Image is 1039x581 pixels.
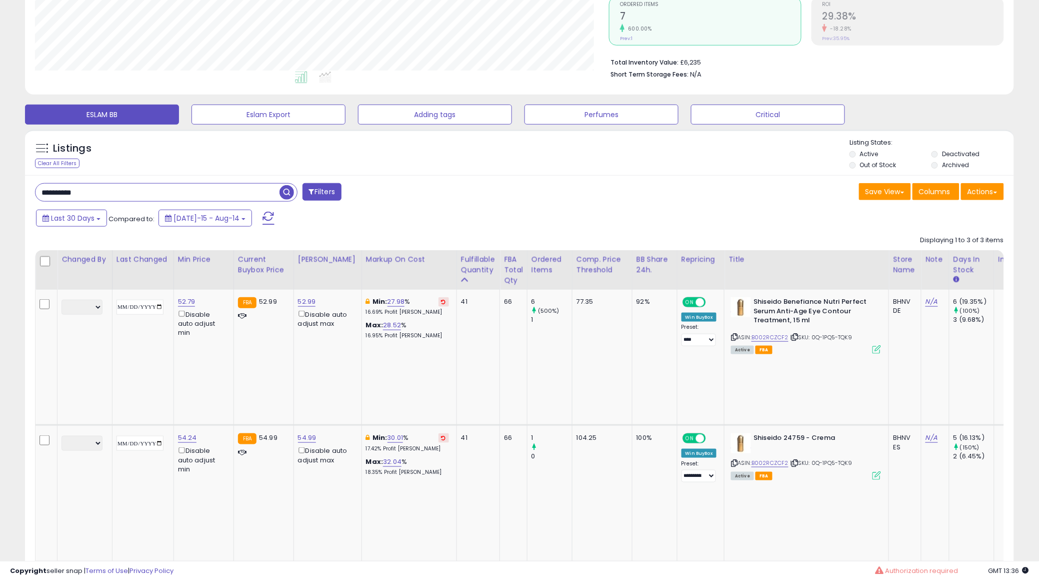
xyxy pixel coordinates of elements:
[178,445,226,474] div: Disable auto adjust min
[366,254,452,265] div: Markup on Cost
[731,433,881,479] div: ASIN:
[531,254,568,275] div: Ordered Items
[531,297,572,306] div: 6
[620,11,801,24] h2: 7
[953,433,994,442] div: 5 (16.13%)
[298,433,316,443] a: 54.99
[158,210,252,227] button: [DATE]-15 - Aug-14
[504,433,519,442] div: 66
[531,452,572,461] div: 0
[790,459,852,467] span: | SKU: 0Q-1PQ5-TQK9
[259,433,277,442] span: 54.99
[610,70,688,79] b: Short Term Storage Fees:
[953,275,959,284] small: Days In Stock.
[827,25,852,33] small: -18.28%
[859,183,911,200] button: Save View
[681,449,717,458] div: Win BuyBox
[173,213,239,223] span: [DATE]-15 - Aug-14
[920,236,1004,245] div: Displaying 1 to 3 of 3 items
[731,297,751,317] img: 317NshFW1nL._SL40_.jpg
[461,297,492,306] div: 41
[129,566,173,575] a: Privacy Policy
[383,457,401,467] a: 32.04
[366,469,449,476] p: 18.35% Profit [PERSON_NAME]
[610,56,996,68] li: £6,235
[860,161,896,169] label: Out of Stock
[538,307,559,315] small: (500%)
[116,254,169,265] div: Last Changed
[681,324,717,346] div: Preset:
[387,297,405,307] a: 27.98
[366,321,449,339] div: %
[919,187,950,197] span: Columns
[53,142,91,156] h5: Listings
[112,250,173,290] th: CSV column name: cust_attr_1_Last Changed
[531,433,572,442] div: 1
[925,433,937,443] a: N/A
[942,150,979,158] label: Deactivated
[366,309,449,316] p: 16.69% Profit [PERSON_NAME]
[366,457,383,466] b: Max:
[731,433,751,453] img: 317NshFW1nL._SL40_.jpg
[298,297,316,307] a: 52.99
[681,313,717,322] div: Win BuyBox
[849,138,1014,148] p: Listing States:
[372,433,387,442] b: Min:
[624,25,652,33] small: 600.00%
[259,297,277,306] span: 52.99
[366,332,449,339] p: 16.95% Profit [PERSON_NAME]
[178,309,226,337] div: Disable auto adjust min
[960,307,980,315] small: (100%)
[302,183,341,201] button: Filters
[953,452,994,461] div: 2 (6.45%)
[961,183,1004,200] button: Actions
[576,297,624,306] div: 77.35
[620,2,801,8] span: Ordered Items
[366,457,449,476] div: %
[753,433,875,445] b: Shiseido 24759 - Crema
[953,254,990,275] div: Days In Stock
[36,210,107,227] button: Last 30 Days
[366,445,449,452] p: 17.42% Profit [PERSON_NAME]
[524,105,678,125] button: Perfumes
[683,298,696,307] span: ON
[461,433,492,442] div: 41
[755,346,772,354] span: FBA
[298,309,354,328] div: Disable auto adjust max
[25,105,179,125] button: ESLAM BB
[790,333,852,341] span: | SKU: 0Q-1PQ5-TQK9
[620,36,632,42] small: Prev: 1
[108,214,154,224] span: Compared to:
[576,254,628,275] div: Comp. Price Threshold
[372,297,387,306] b: Min:
[366,320,383,330] b: Max:
[298,254,357,265] div: [PERSON_NAME]
[822,2,1003,8] span: ROI
[178,254,229,265] div: Min Price
[893,297,913,315] div: BHNV DE
[610,58,678,67] b: Total Inventory Value:
[238,254,289,275] div: Current Buybox Price
[57,250,112,290] th: CSV column name: cust_attr_2_Changed by
[298,445,354,465] div: Disable auto adjust max
[387,433,403,443] a: 30.01
[683,434,696,443] span: ON
[681,460,717,483] div: Preset:
[10,566,173,576] div: seller snap | |
[753,297,875,328] b: Shiseido Benefiance Nutri Perfect Serum Anti-Age Eye Contour Treatment, 15 ml
[51,213,94,223] span: Last 30 Days
[178,297,195,307] a: 52.79
[755,472,772,480] span: FBA
[960,443,979,451] small: (150%)
[731,472,754,480] span: All listings currently available for purchase on Amazon
[191,105,345,125] button: Eslam Export
[504,297,519,306] div: 66
[731,297,881,353] div: ASIN:
[728,254,884,265] div: Title
[504,254,523,286] div: FBA Total Qty
[893,433,913,451] div: BHNV ES
[912,183,959,200] button: Columns
[238,433,256,444] small: FBA
[178,433,197,443] a: 54.24
[925,297,937,307] a: N/A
